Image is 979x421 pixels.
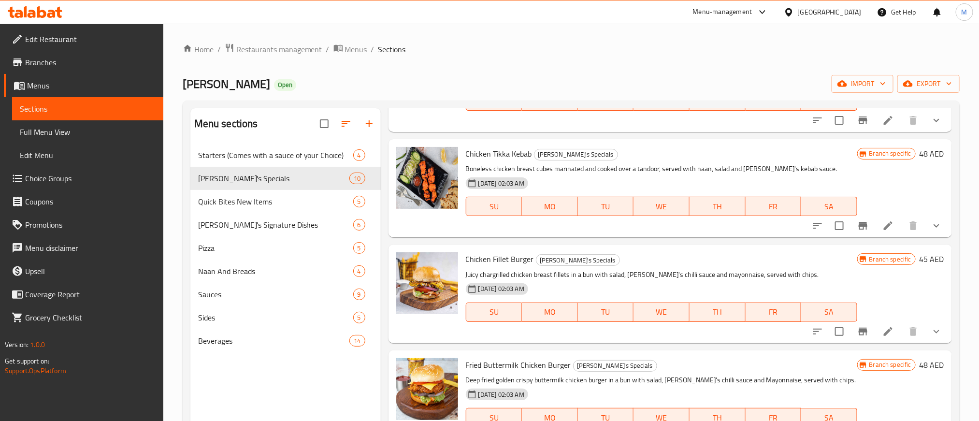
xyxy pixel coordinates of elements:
[4,260,163,283] a: Upsell
[12,97,163,120] a: Sections
[353,242,365,254] div: items
[190,306,381,329] div: Sides5
[902,214,925,237] button: delete
[27,80,156,91] span: Menus
[274,81,296,89] span: Open
[25,289,156,300] span: Coverage Report
[353,196,365,207] div: items
[349,173,365,184] div: items
[353,312,365,323] div: items
[526,200,574,214] span: MO
[198,242,353,254] div: Pizza
[582,200,630,214] span: TU
[801,197,857,216] button: SA
[354,313,365,322] span: 5
[897,75,960,93] button: export
[190,144,381,167] div: Starters (Comes with a sauce of your Choice)4
[466,303,522,322] button: SU
[198,149,353,161] div: Starters (Comes with a sauce of your Choice)
[25,57,156,68] span: Branches
[475,390,528,399] span: [DATE] 02:03 AM
[354,290,365,299] span: 9
[198,265,353,277] span: Naan And Breads
[902,109,925,132] button: delete
[526,305,574,319] span: MO
[920,252,944,266] h6: 45 AED
[354,220,365,230] span: 6
[349,335,365,347] div: items
[693,200,742,214] span: TH
[25,312,156,323] span: Grocery Checklist
[466,146,532,161] span: Chicken Tikka Kebab
[190,283,381,306] div: Sauces9
[4,190,163,213] a: Coupons
[865,149,915,158] span: Branch specific
[345,44,367,55] span: Menus
[4,51,163,74] a: Branches
[274,79,296,91] div: Open
[746,303,802,322] button: FR
[578,303,634,322] button: TU
[693,305,742,319] span: TH
[522,197,578,216] button: MO
[396,358,458,420] img: Fried Buttermilk Chicken Burger
[746,197,802,216] button: FR
[4,167,163,190] a: Choice Groups
[4,283,163,306] a: Coverage Report
[925,109,948,132] button: show more
[466,374,857,386] p: Deep fried golden crispy buttermilk chicken burger in a bun with salad, [PERSON_NAME]'s chilli sa...
[839,78,886,90] span: import
[12,120,163,144] a: Full Menu View
[225,43,322,56] a: Restaurants management
[190,190,381,213] div: Quick Bites New Items5
[314,114,334,134] span: Select all sections
[198,173,350,184] span: [PERSON_NAME]'s Specials
[198,289,353,300] span: Sauces
[633,303,690,322] button: WE
[475,179,528,188] span: [DATE] 02:03 AM
[350,336,364,346] span: 14
[354,151,365,160] span: 4
[371,44,374,55] li: /
[925,214,948,237] button: show more
[829,110,849,131] span: Select to update
[805,200,853,214] span: SA
[20,126,156,138] span: Full Menu View
[25,196,156,207] span: Coupons
[466,197,522,216] button: SU
[353,289,365,300] div: items
[183,43,960,56] nav: breadcrumb
[806,109,829,132] button: sort-choices
[801,303,857,322] button: SA
[902,320,925,343] button: delete
[4,306,163,329] a: Grocery Checklist
[4,28,163,51] a: Edit Restaurant
[198,219,353,231] span: [PERSON_NAME]'s Signature Dishes
[194,116,258,131] h2: Menu sections
[326,44,330,55] li: /
[4,213,163,236] a: Promotions
[690,303,746,322] button: TH
[198,219,353,231] div: Charlie's Signature Dishes
[217,44,221,55] li: /
[931,326,942,337] svg: Show Choices
[25,242,156,254] span: Menu disclaimer
[865,255,915,264] span: Branch specific
[198,335,350,347] span: Beverages
[829,216,849,236] span: Select to update
[378,44,406,55] span: Sections
[466,252,534,266] span: Chicken Fillet Burger
[4,74,163,97] a: Menus
[198,196,353,207] span: Quick Bites New Items
[198,312,353,323] div: Sides
[396,252,458,314] img: Chicken Fillet Burger
[20,103,156,115] span: Sections
[925,320,948,343] button: show more
[693,6,752,18] div: Menu-management
[882,220,894,232] a: Edit menu item
[832,75,893,93] button: import
[798,7,862,17] div: [GEOGRAPHIC_DATA]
